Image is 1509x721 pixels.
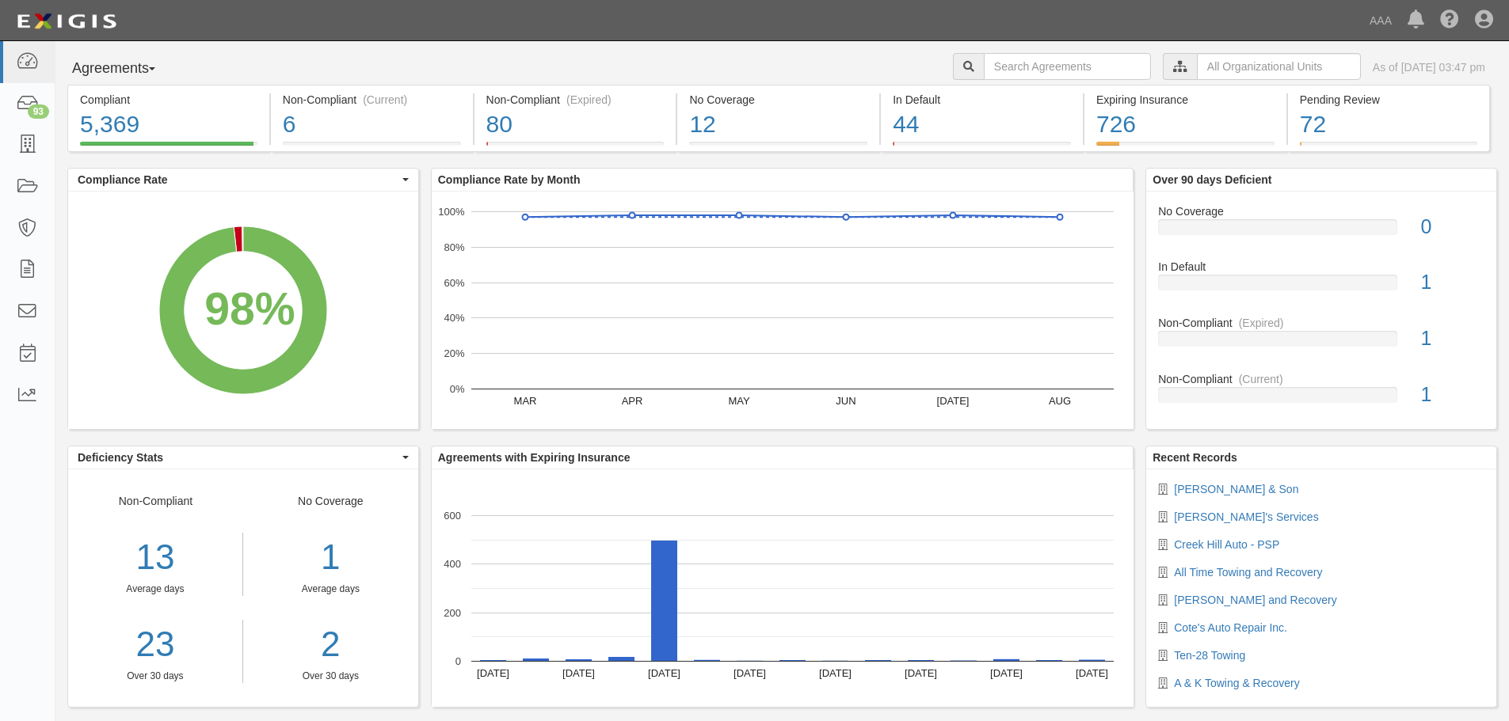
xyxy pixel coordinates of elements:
text: AUG [1049,395,1071,407]
a: In Default1 [1158,259,1484,315]
a: Creek Hill Auto - PSP [1174,538,1279,551]
b: Over 90 days Deficient [1153,173,1271,186]
div: (Current) [363,92,407,108]
div: Over 30 days [255,670,406,683]
div: Compliant [80,92,257,108]
div: (Current) [1239,371,1283,387]
a: [PERSON_NAME] & Son [1174,483,1298,495]
a: [PERSON_NAME]'s Services [1174,510,1318,523]
button: Agreements [67,53,186,85]
i: Help Center - Complianz [1440,11,1459,30]
div: Non-Compliant [1146,315,1496,331]
text: 600 [444,510,461,522]
img: logo-5460c22ac91f19d4615b14bd174203de0afe785f0fc80cf4dbbc73dc1793850b.png [12,7,121,36]
div: Non-Compliant (Current) [283,92,461,108]
div: Non-Compliant [68,493,243,683]
div: 44 [893,108,1071,142]
div: Non-Compliant (Expired) [486,92,665,108]
div: No Coverage [1146,203,1496,219]
b: Compliance Rate by Month [438,173,581,186]
text: 0 [455,655,461,667]
text: JUN [836,395,855,407]
text: [DATE] [1076,667,1108,679]
text: 60% [444,276,464,288]
div: 5,369 [80,108,257,142]
div: 1 [1409,381,1496,409]
button: Compliance Rate [68,169,418,191]
a: In Default44 [881,142,1083,154]
a: Expiring Insurance726 [1084,142,1286,154]
a: 23 [68,620,242,670]
text: [DATE] [648,667,680,679]
button: Deficiency Stats [68,446,418,469]
div: 1 [1409,268,1496,297]
b: Agreements with Expiring Insurance [438,451,631,464]
a: No Coverage12 [677,142,879,154]
div: 12 [689,108,867,142]
div: 0 [1409,213,1496,241]
span: Deficiency Stats [78,450,398,465]
a: Cote's Auto Repair Inc. [1174,621,1287,634]
text: [DATE] [819,667,852,679]
a: 2 [255,620,406,670]
text: [DATE] [936,395,969,407]
div: Average days [68,582,242,596]
div: In Default [893,92,1071,108]
a: Pending Review72 [1288,142,1490,154]
div: 13 [68,533,242,582]
div: No Coverage [243,493,418,683]
svg: A chart. [432,192,1134,429]
text: 200 [444,606,461,618]
div: (Expired) [566,92,612,108]
text: APR [621,395,642,407]
text: 100% [438,206,465,218]
div: 1 [255,533,406,582]
a: Compliant5,369 [67,142,269,154]
div: 1 [1409,324,1496,353]
a: Non-Compliant(Current)6 [271,142,473,154]
span: Compliance Rate [78,172,398,188]
text: [DATE] [990,667,1023,679]
a: No Coverage0 [1158,203,1484,260]
text: 0% [449,383,464,395]
text: MAY [728,395,750,407]
text: 400 [444,558,461,570]
text: 40% [444,312,464,324]
div: Non-Compliant [1146,371,1496,387]
text: [DATE] [477,667,509,679]
a: A & K Towing & Recovery [1174,677,1299,689]
div: 93 [28,104,49,119]
div: (Expired) [1239,315,1284,331]
div: As of [DATE] 03:47 pm [1373,59,1485,75]
a: Ten-28 Towing [1174,649,1245,662]
div: Over 30 days [68,670,242,683]
text: [DATE] [734,667,766,679]
div: 6 [283,108,461,142]
div: In Default [1146,259,1496,275]
a: AAA [1362,5,1400,36]
a: Non-Compliant(Current)1 [1158,371,1484,416]
text: [DATE] [562,667,595,679]
a: Non-Compliant(Expired)1 [1158,315,1484,371]
text: [DATE] [905,667,937,679]
a: [PERSON_NAME] and Recovery [1174,594,1336,606]
svg: A chart. [432,469,1134,707]
div: 726 [1096,108,1275,142]
div: Pending Review [1300,92,1477,108]
svg: A chart. [68,192,418,429]
text: 20% [444,347,464,359]
b: Recent Records [1153,451,1237,464]
text: MAR [513,395,536,407]
input: All Organizational Units [1197,53,1361,80]
div: No Coverage [689,92,867,108]
text: 80% [444,241,464,253]
a: Non-Compliant(Expired)80 [474,142,676,154]
a: All Time Towing and Recovery [1174,566,1322,579]
div: Average days [255,582,406,596]
div: Expiring Insurance [1096,92,1275,108]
